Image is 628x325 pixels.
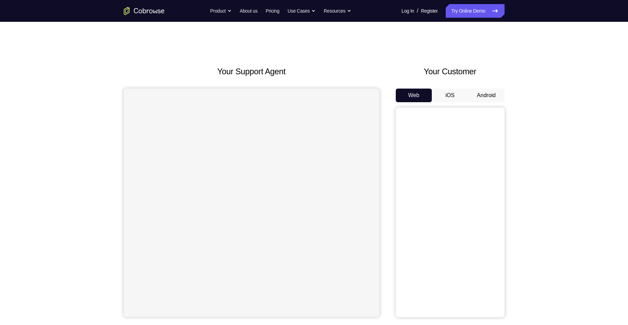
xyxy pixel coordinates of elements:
a: About us [240,4,257,18]
button: Web [396,89,432,102]
button: Use Cases [288,4,316,18]
h2: Your Support Agent [124,65,379,78]
span: / [417,7,418,15]
a: Go to the home page [124,7,165,15]
button: Resources [324,4,351,18]
h2: Your Customer [396,65,505,78]
button: iOS [432,89,468,102]
a: Try Online Demo [446,4,504,18]
a: Register [421,4,438,18]
a: Log In [402,4,414,18]
iframe: Agent [124,89,379,317]
button: Android [468,89,505,102]
button: Product [210,4,232,18]
a: Pricing [266,4,279,18]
